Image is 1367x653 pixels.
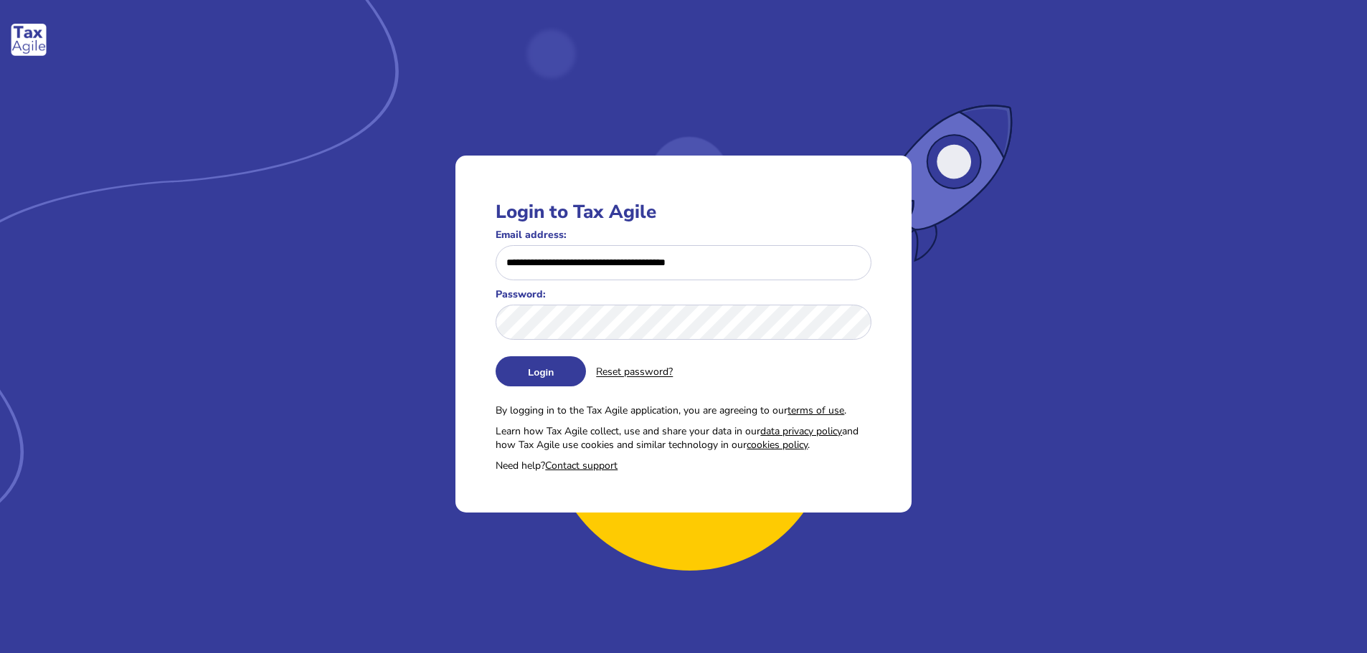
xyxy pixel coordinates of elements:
[596,366,673,379] span: Click to send a reset password email
[747,438,808,452] a: cookies policy
[496,404,871,417] div: By logging in to the Tax Agile application, you are agreeing to our .
[787,404,844,417] a: terms of use
[496,287,871,301] label: Password:
[545,459,618,472] a: Contact support
[496,459,871,472] div: Need help?
[496,424,871,452] div: Learn how Tax Agile collect, use and share your data in our and how Tax Agile use cookies and sim...
[760,424,842,438] a: data privacy policy
[496,228,871,242] label: Email address:
[496,199,871,224] h1: Login to Tax Agile
[496,356,586,386] button: Login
